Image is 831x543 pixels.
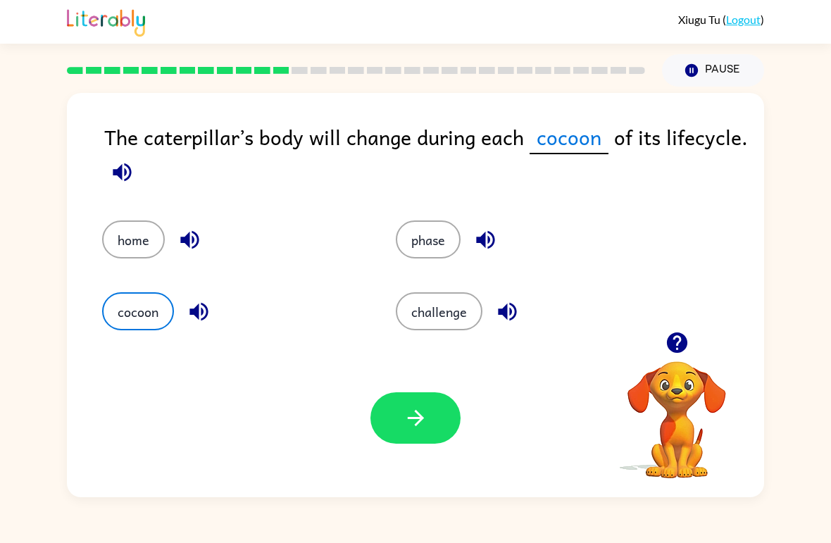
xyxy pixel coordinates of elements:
button: challenge [396,292,482,330]
span: Xiugu Tu [678,13,723,26]
a: Logout [726,13,761,26]
button: home [102,220,165,258]
div: ( ) [678,13,764,26]
button: phase [396,220,461,258]
img: Literably [67,6,145,37]
button: cocoon [102,292,174,330]
button: Pause [662,54,764,87]
div: The caterpillar’s body will change during each of its lifecycle. [104,121,764,192]
video: Your browser must support playing .mp4 files to use Literably. Please try using another browser. [606,339,747,480]
span: cocoon [530,121,608,154]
